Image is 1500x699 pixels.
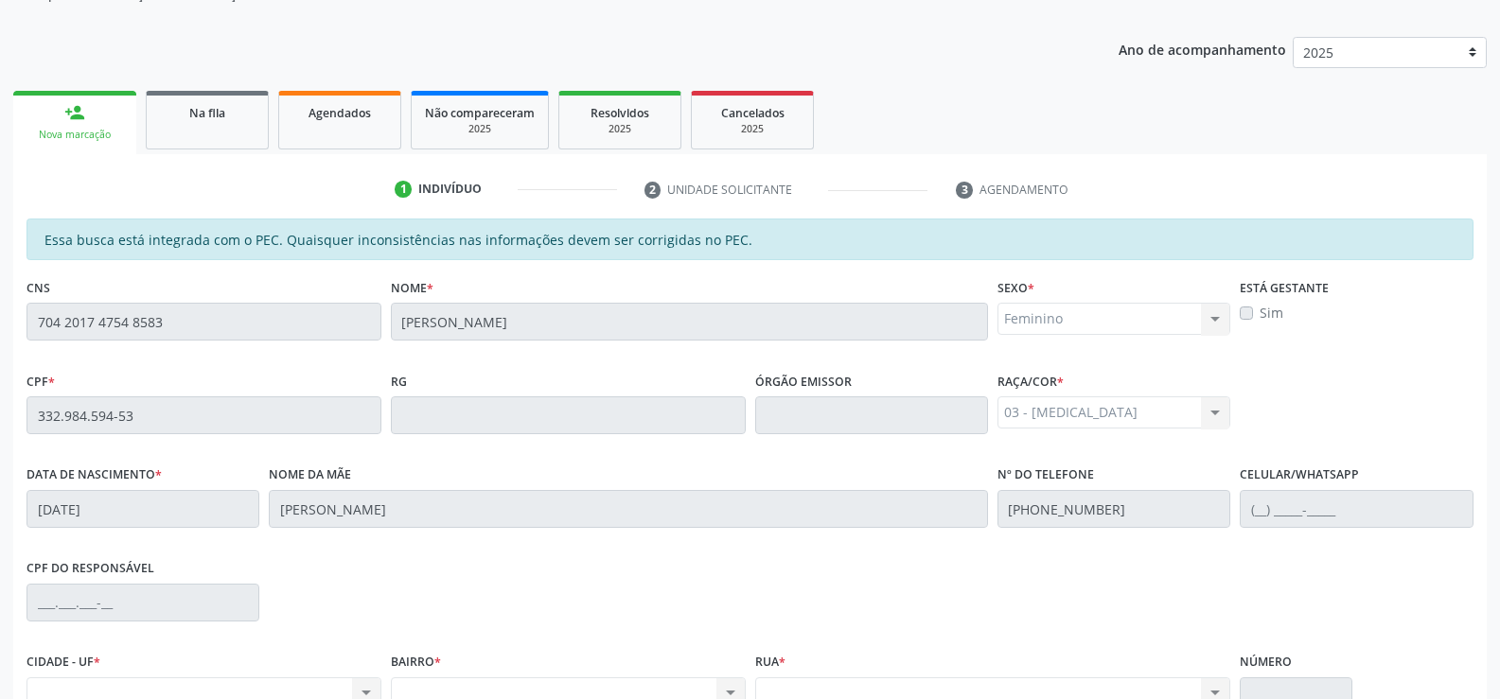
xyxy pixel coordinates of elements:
label: Raça/cor [997,367,1064,396]
span: Resolvidos [591,105,649,121]
div: Indivíduo [418,181,482,198]
label: Número [1240,648,1292,677]
label: BAIRRO [391,648,441,677]
span: Cancelados [721,105,785,121]
input: (__) _____-_____ [997,490,1230,528]
div: 2025 [573,122,667,136]
label: CPF [26,367,55,396]
label: Órgão emissor [755,367,852,396]
label: CPF do responsável [26,554,154,584]
label: Celular/WhatsApp [1240,461,1359,490]
label: CNS [26,273,50,303]
span: Agendados [309,105,371,121]
div: Nova marcação [26,128,123,142]
label: Nº do Telefone [997,461,1094,490]
label: Está gestante [1240,273,1329,303]
div: 1 [395,181,412,198]
div: 2025 [425,122,535,136]
label: Rua [755,648,785,677]
div: 2025 [705,122,800,136]
label: Sim [1260,303,1283,323]
div: person_add [64,102,85,123]
input: ___.___.___-__ [26,584,259,621]
p: Ano de acompanhamento [1119,37,1286,61]
label: Sexo [997,273,1034,303]
label: RG [391,367,407,396]
label: CIDADE - UF [26,648,100,677]
div: Essa busca está integrada com o PEC. Quaisquer inconsistências nas informações devem ser corrigid... [26,218,1474,260]
label: Data de nascimento [26,461,162,490]
span: Não compareceram [425,105,535,121]
label: Nome da mãe [269,461,351,490]
input: __/__/____ [26,490,259,528]
label: Nome [391,273,433,303]
input: (__) _____-_____ [1240,490,1473,528]
span: Na fila [189,105,225,121]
